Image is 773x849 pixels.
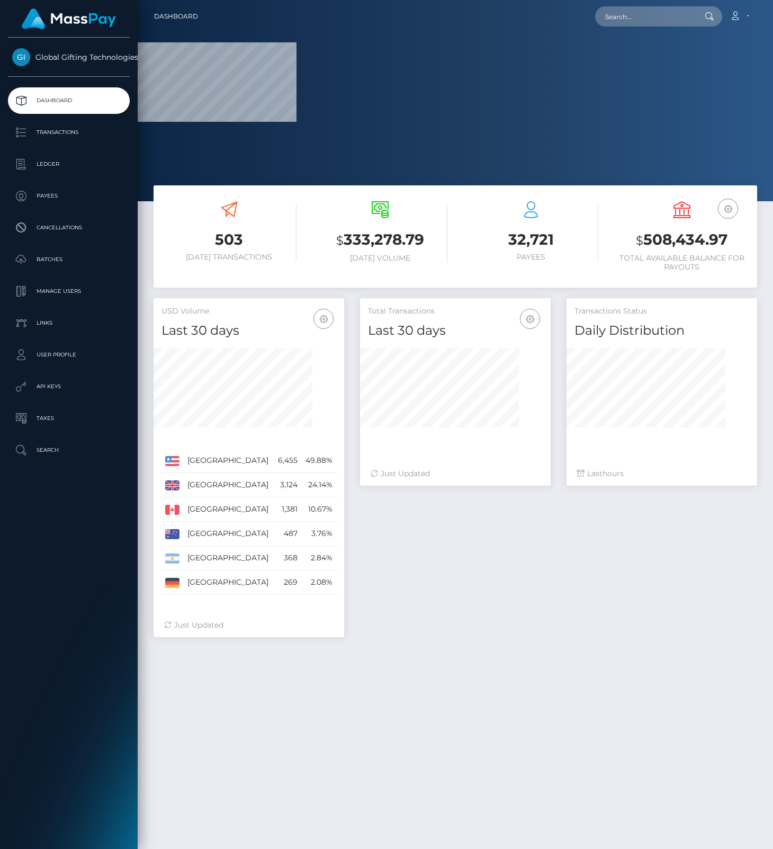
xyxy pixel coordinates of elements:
img: AR.png [165,553,179,563]
a: Ledger [8,151,130,177]
td: 1,381 [274,497,301,522]
a: Payees [8,183,130,209]
td: 2.08% [301,570,336,595]
a: Dashboard [8,87,130,114]
small: $ [636,233,643,248]
p: Ledger [12,156,125,172]
a: Transactions [8,119,130,146]
h5: Transactions Status [574,306,749,317]
h4: Last 30 days [368,321,543,340]
img: CA.png [165,505,179,514]
h6: Payees [463,253,598,262]
p: Dashboard [12,93,125,109]
p: Payees [12,188,125,204]
h4: Daily Distribution [574,321,749,340]
img: US.png [165,456,179,466]
h4: Last 30 days [161,321,336,340]
img: DE.png [165,578,179,587]
td: 3.76% [301,522,336,546]
p: User Profile [12,347,125,363]
a: Search [8,437,130,463]
td: 10.67% [301,497,336,522]
div: Just Updated [371,468,540,479]
a: API Keys [8,373,130,400]
p: Transactions [12,124,125,140]
td: 269 [274,570,301,595]
td: 49.88% [301,449,336,473]
h3: 333,278.79 [312,229,447,251]
img: AU.png [165,529,179,539]
td: [GEOGRAPHIC_DATA] [184,570,274,595]
td: [GEOGRAPHIC_DATA] [184,449,274,473]
p: Taxes [12,410,125,426]
h3: 508,434.97 [614,229,749,251]
img: GB.png [165,480,179,490]
div: Just Updated [164,620,334,631]
a: Links [8,310,130,336]
td: 3,124 [274,473,301,497]
td: [GEOGRAPHIC_DATA] [184,473,274,497]
h3: 503 [161,229,296,250]
a: Batches [8,246,130,273]
p: Cancellations [12,220,125,236]
td: 487 [274,522,301,546]
h3: 32,721 [463,229,598,250]
input: Search... [595,6,695,26]
p: Search [12,442,125,458]
h5: Total Transactions [368,306,543,317]
td: 368 [274,546,301,570]
a: User Profile [8,342,130,368]
td: [GEOGRAPHIC_DATA] [184,522,274,546]
a: Manage Users [8,278,130,305]
td: 6,455 [274,449,301,473]
a: Taxes [8,405,130,432]
span: Global Gifting Technologies Inc [8,52,130,62]
small: $ [336,233,344,248]
p: API Keys [12,379,125,395]
td: [GEOGRAPHIC_DATA] [184,546,274,570]
div: Last hours [577,468,747,479]
img: Global Gifting Technologies Inc [12,48,30,66]
a: Cancellations [8,215,130,241]
h6: Total Available Balance for Payouts [614,254,749,272]
td: 2.84% [301,546,336,570]
h6: [DATE] Volume [312,254,447,263]
td: 24.14% [301,473,336,497]
p: Manage Users [12,283,125,299]
p: Links [12,315,125,331]
p: Batches [12,252,125,267]
a: Dashboard [154,5,198,28]
td: [GEOGRAPHIC_DATA] [184,497,274,522]
h5: USD Volume [161,306,336,317]
h6: [DATE] Transactions [161,253,296,262]
img: MassPay Logo [22,8,116,29]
